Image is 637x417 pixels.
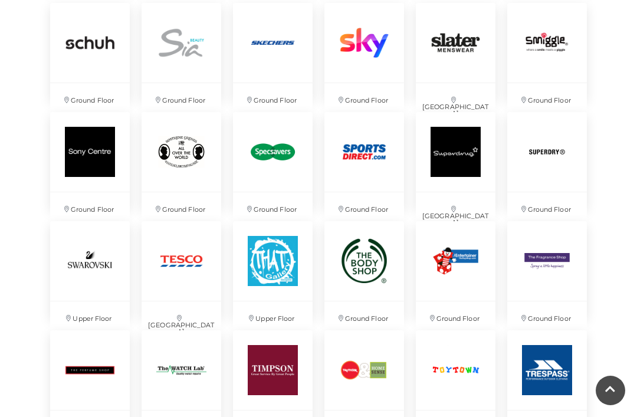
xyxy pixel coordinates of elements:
p: Ground Floor [233,192,313,221]
p: Ground Floor [50,83,130,112]
a: Ground Floor [318,106,410,215]
a: Ground Floor [318,215,410,324]
a: That Gallery at Festival Place Upper Floor [227,215,318,324]
p: Ground Floor [507,83,587,112]
a: [GEOGRAPHIC_DATA] [410,106,501,215]
a: Upper Floor [44,215,136,324]
a: Ground Floor [501,215,593,324]
a: Ground Floor [227,106,318,215]
p: Ground Floor [142,192,221,221]
p: [GEOGRAPHIC_DATA] [142,301,221,343]
p: Upper Floor [50,301,130,330]
p: Ground Floor [50,192,130,221]
a: Ground Floor [410,215,501,324]
a: Ground Floor [501,106,593,215]
img: The Watch Lab at Festival Place, Basingstoke. [142,330,221,410]
p: Ground Floor [324,83,404,112]
p: Ground Floor [507,301,587,330]
p: Ground Floor [233,83,313,112]
p: Ground Floor [324,301,404,330]
a: [GEOGRAPHIC_DATA] [136,215,227,324]
p: [GEOGRAPHIC_DATA] [416,192,495,234]
img: That Gallery at Festival Place [233,221,313,301]
p: Ground Floor [507,192,587,221]
p: Ground Floor [142,83,221,112]
p: [GEOGRAPHIC_DATA] [416,83,495,125]
p: Ground Floor [416,301,495,330]
p: Upper Floor [233,301,313,330]
a: Ground Floor [136,106,227,215]
a: Ground Floor [44,106,136,215]
p: Ground Floor [324,192,404,221]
